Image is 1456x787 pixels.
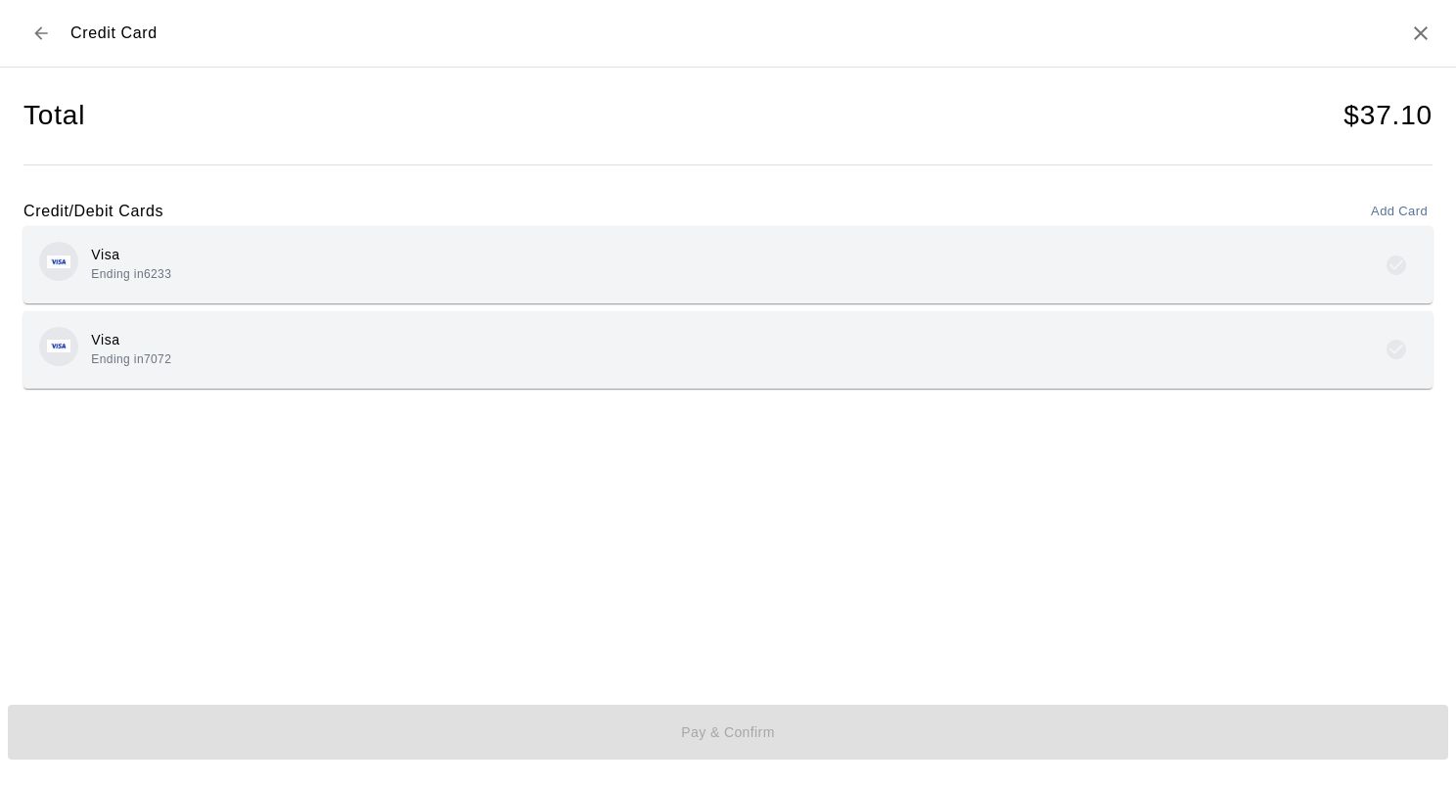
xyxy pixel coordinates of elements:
[47,255,70,268] img: Credit card brand logo
[1343,99,1433,133] h4: $ 37.10
[1409,22,1433,45] button: Close
[1366,197,1433,227] button: Add Card
[91,352,171,366] span: Ending in 7072
[23,226,1433,303] button: Credit card brand logoVisaEnding in6233
[91,267,171,281] span: Ending in 6233
[47,340,70,352] img: Credit card brand logo
[23,16,158,51] div: Credit Card
[23,99,85,133] h4: Total
[91,330,171,350] p: Visa
[91,245,171,265] p: Visa
[23,199,163,224] h6: Credit/Debit Cards
[23,311,1433,389] button: Credit card brand logoVisaEnding in7072
[23,16,59,51] button: Back to checkout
